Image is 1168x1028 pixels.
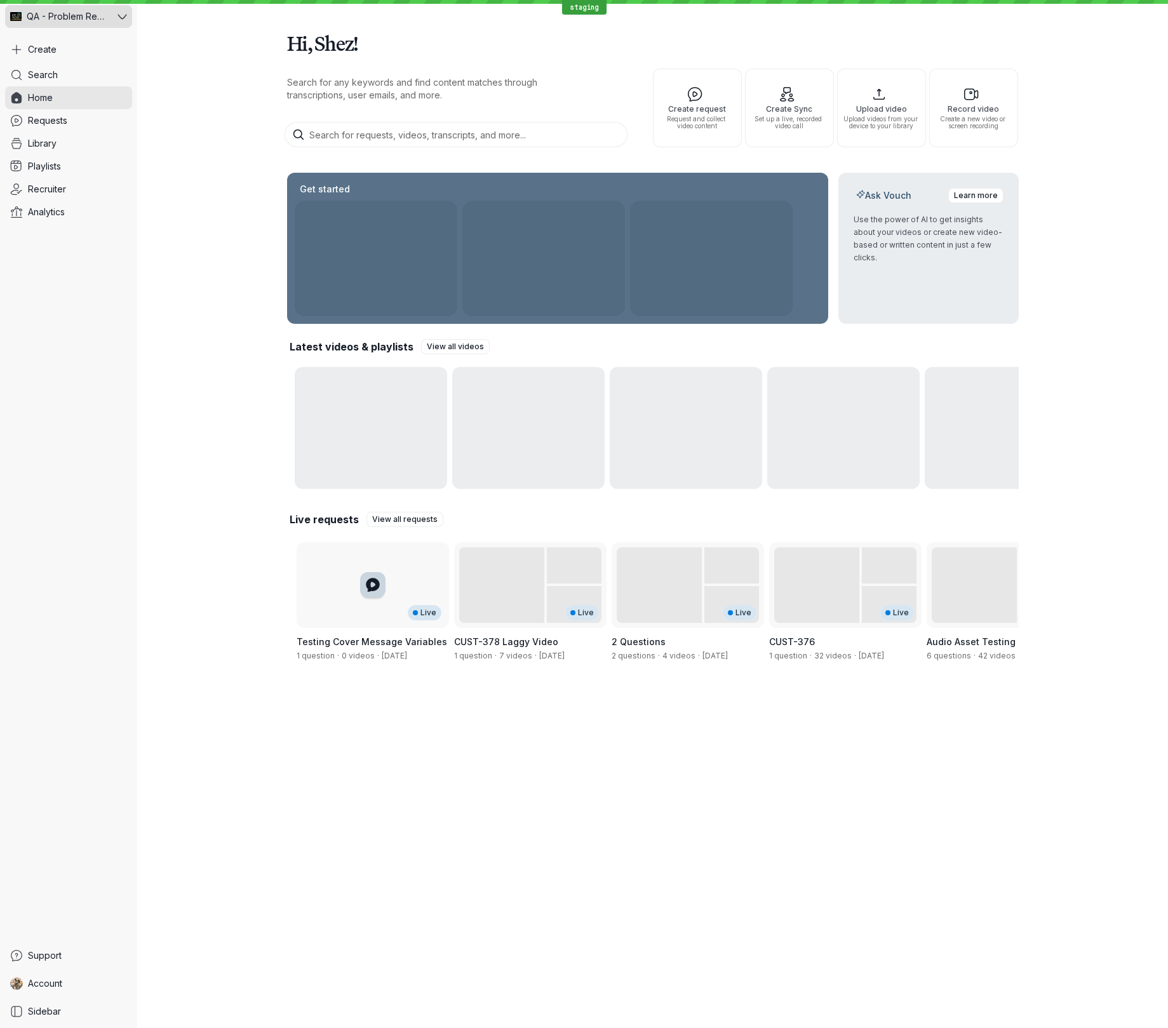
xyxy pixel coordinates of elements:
[807,651,814,661] span: ·
[10,977,23,990] img: Shez Katrak avatar
[659,116,736,130] span: Request and collect video content
[492,651,499,661] span: ·
[702,651,728,660] span: Created by Staging Problem Reproduction
[948,188,1004,203] a: Learn more
[499,651,532,660] span: 7 videos
[5,201,132,224] a: Analytics
[751,116,828,130] span: Set up a live, recorded video call
[28,137,57,150] span: Library
[287,25,1019,61] h1: Hi, Shez!
[971,651,978,661] span: ·
[5,109,132,132] a: Requests
[954,189,998,202] span: Learn more
[662,651,695,660] span: 4 videos
[366,512,443,527] a: View all requests
[5,38,132,61] button: Create
[5,944,132,967] a: Support
[745,69,834,147] button: Create SyncSet up a live, recorded video call
[290,340,413,354] h2: Latest videos & playlists
[5,63,132,86] a: Search
[935,116,1012,130] span: Create a new video or screen recording
[28,1005,61,1018] span: Sidebar
[5,972,132,995] a: Shez Katrak avatarAccount
[1016,651,1023,661] span: ·
[28,91,53,104] span: Home
[695,651,702,661] span: ·
[297,183,352,196] h2: Get started
[927,651,971,660] span: 6 questions
[653,69,742,147] button: Create requestRequest and collect video content
[28,183,66,196] span: Recruiter
[978,651,1016,660] span: 42 videos
[28,69,58,81] span: Search
[454,651,492,660] span: 1 question
[287,76,592,102] p: Search for any keywords and find content matches through transcriptions, user emails, and more.
[28,160,61,173] span: Playlists
[929,69,1018,147] button: Record videoCreate a new video or screen recording
[769,636,815,647] span: CUST-376
[655,651,662,661] span: ·
[612,636,666,647] span: 2 Questions
[372,513,438,526] span: View all requests
[375,651,382,661] span: ·
[28,43,57,56] span: Create
[297,636,447,647] span: Testing Cover Message Variables
[659,105,736,113] span: Create request
[28,206,65,218] span: Analytics
[427,340,484,353] span: View all videos
[539,651,565,660] span: Created by Staging Problem Reproduction
[843,116,920,130] span: Upload videos from your device to your library
[10,11,22,22] img: QA - Problem Reproduction avatar
[859,651,884,660] span: Created by Staging Problem Reproduction
[28,949,62,962] span: Support
[5,1000,132,1023] a: Sidebar
[935,105,1012,113] span: Record video
[27,10,108,23] span: QA - Problem Reproduction
[421,339,490,354] a: View all videos
[5,86,132,109] a: Home
[852,651,859,661] span: ·
[843,105,920,113] span: Upload video
[854,189,914,202] h2: Ask Vouch
[751,105,828,113] span: Create Sync
[854,213,1004,264] p: Use the power of AI to get insights about your videos or create new video-based or written conten...
[5,155,132,178] a: Playlists
[285,122,628,147] input: Search for requests, videos, transcripts, and more...
[28,977,62,990] span: Account
[814,651,852,660] span: 32 videos
[612,651,655,660] span: 2 questions
[927,636,1016,647] span: Audio Asset Testing
[297,651,335,660] span: 1 question
[335,651,342,661] span: ·
[5,5,132,28] button: QA - Problem Reproduction avatarQA - Problem Reproduction
[5,5,115,28] div: QA - Problem Reproduction
[290,512,359,526] h2: Live requests
[5,132,132,155] a: Library
[28,114,67,127] span: Requests
[454,636,558,647] span: CUST-378 Laggy Video
[382,651,407,660] span: Created by Staging Problem Reproduction
[532,651,539,661] span: ·
[769,651,807,660] span: 1 question
[5,178,132,201] a: Recruiter
[342,651,375,660] span: 0 videos
[837,69,926,147] button: Upload videoUpload videos from your device to your library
